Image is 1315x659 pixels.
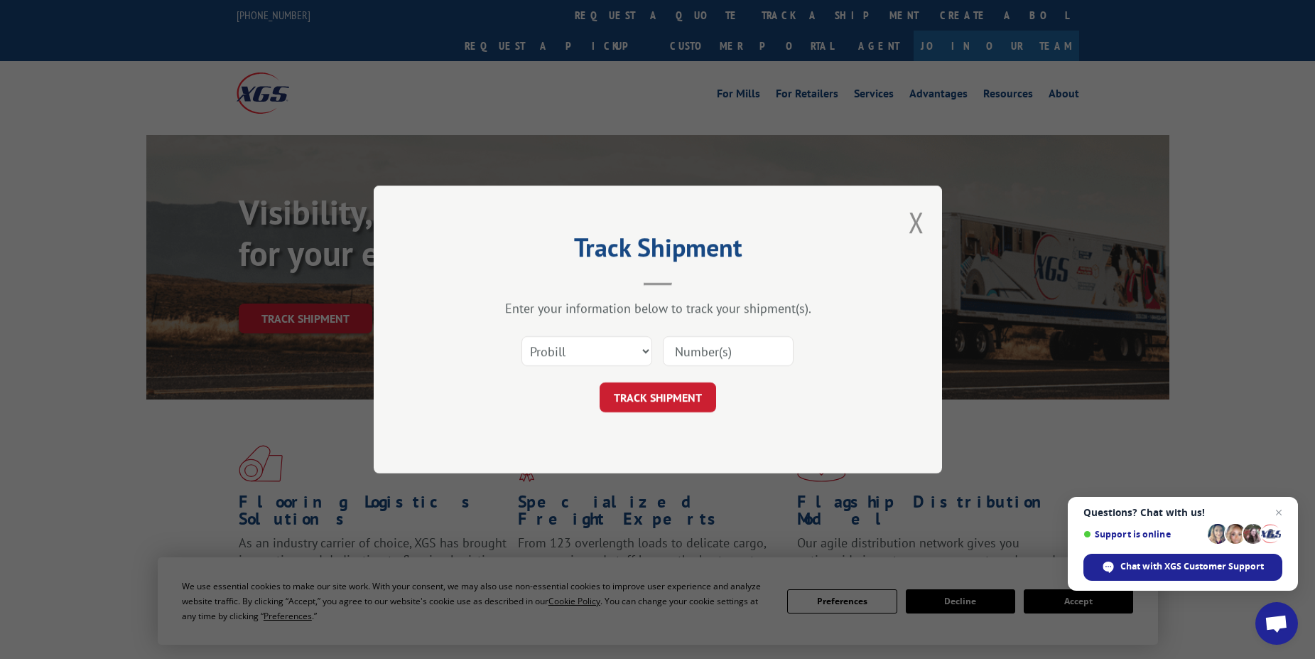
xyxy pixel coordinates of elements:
[1083,507,1282,518] span: Questions? Chat with us!
[663,336,794,366] input: Number(s)
[1083,554,1282,581] span: Chat with XGS Customer Support
[445,237,871,264] h2: Track Shipment
[1255,602,1298,645] a: Open chat
[1083,529,1203,540] span: Support is online
[445,300,871,316] div: Enter your information below to track your shipment(s).
[600,382,716,412] button: TRACK SHIPMENT
[1120,560,1264,573] span: Chat with XGS Customer Support
[909,203,924,241] button: Close modal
